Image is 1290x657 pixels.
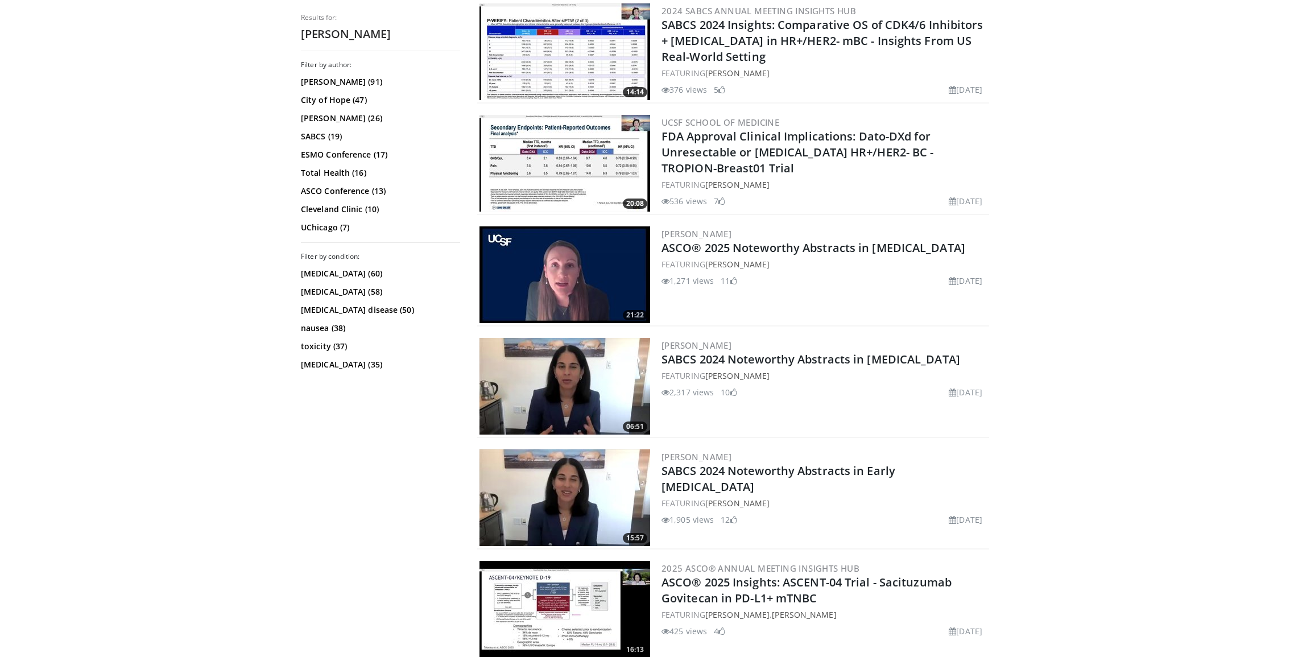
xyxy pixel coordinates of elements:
[301,131,457,142] a: SABCS (19)
[949,625,982,637] li: [DATE]
[949,84,982,96] li: [DATE]
[301,167,457,179] a: Total Health (16)
[661,5,856,16] a: 2024 SABCS Annual Meeting Insights Hub
[661,275,714,287] li: 1,271 views
[479,226,650,323] img: 3d9d22fd-0cff-4266-94b4-85ed3e18f7c3.300x170_q85_crop-smart_upscale.jpg
[301,27,460,42] h2: [PERSON_NAME]
[301,13,460,22] p: Results for:
[301,304,457,316] a: [MEDICAL_DATA] disease (50)
[949,195,982,207] li: [DATE]
[301,268,457,279] a: [MEDICAL_DATA] (60)
[714,195,725,207] li: 7
[661,179,987,191] div: FEATURING
[661,386,714,398] li: 2,317 views
[623,310,647,320] span: 21:22
[479,338,650,435] img: 9c9c6c5c-3c2e-4f40-8065-069b0d5d9a67.300x170_q85_crop-smart_upscale.jpg
[301,113,457,124] a: [PERSON_NAME] (26)
[721,386,737,398] li: 10
[661,563,859,574] a: 2025 ASCO® Annual Meeting Insights Hub
[479,3,650,100] a: 14:14
[661,84,707,96] li: 376 views
[301,359,457,370] a: [MEDICAL_DATA] (35)
[479,449,650,546] img: 91044242-1a7c-4ea2-81be-ac97645ae033.300x170_q85_crop-smart_upscale.jpg
[705,179,770,190] a: [PERSON_NAME]
[661,370,987,382] div: FEATURING
[661,67,987,79] div: FEATURING
[661,463,895,494] a: SABCS 2024 Noteworthy Abstracts in Early [MEDICAL_DATA]
[623,422,647,432] span: 06:51
[623,644,647,655] span: 16:13
[301,286,457,297] a: [MEDICAL_DATA] (58)
[661,451,731,462] a: [PERSON_NAME]
[705,370,770,381] a: [PERSON_NAME]
[301,60,460,69] h3: Filter by author:
[705,498,770,509] a: [PERSON_NAME]
[301,149,457,160] a: ESMO Conference (17)
[661,575,952,606] a: ASCO® 2025 Insights: ASCENT-04 Trial - Sacituzumab Govitecan in PD-L1+ mTNBC
[479,449,650,546] a: 15:57
[301,185,457,197] a: ASCO Conference (13)
[772,609,836,620] a: [PERSON_NAME]
[661,17,983,64] a: SABCS 2024 Insights: Comparative OS of CDK4/6 Inhibitors + [MEDICAL_DATA] in HR+/HER2- mBC - Insi...
[301,252,460,261] h3: Filter by condition:
[623,533,647,543] span: 15:57
[661,514,714,526] li: 1,905 views
[721,514,737,526] li: 12
[301,204,457,215] a: Cleveland Clinic (10)
[661,228,731,239] a: [PERSON_NAME]
[949,514,982,526] li: [DATE]
[301,323,457,334] a: nausea (38)
[661,240,965,255] a: ASCO® 2025 Noteworthy Abstracts in [MEDICAL_DATA]
[479,226,650,323] a: 21:22
[479,338,650,435] a: 06:51
[661,340,731,351] a: [PERSON_NAME]
[705,259,770,270] a: [PERSON_NAME]
[661,609,987,621] div: FEATURING ,
[661,258,987,270] div: FEATURING
[301,222,457,233] a: UChicago (7)
[301,76,457,88] a: [PERSON_NAME] (91)
[714,625,725,637] li: 4
[661,129,934,176] a: FDA Approval Clinical Implications: Dato-DXd for Unresectable or [MEDICAL_DATA] HR+/HER2- BC - TR...
[705,68,770,78] a: [PERSON_NAME]
[949,275,982,287] li: [DATE]
[479,3,650,100] img: 660ad3c1-e0d3-46ea-8d18-14aea93ada92.300x170_q85_crop-smart_upscale.jpg
[714,84,725,96] li: 5
[623,199,647,209] span: 20:08
[661,352,960,367] a: SABCS 2024 Noteworthy Abstracts in [MEDICAL_DATA]
[301,94,457,106] a: City of Hope (47)
[661,497,987,509] div: FEATURING
[949,386,982,398] li: [DATE]
[623,87,647,97] span: 14:14
[721,275,737,287] li: 11
[301,341,457,352] a: toxicity (37)
[661,117,779,128] a: UCSF School of Medicine
[661,195,707,207] li: 536 views
[705,609,770,620] a: [PERSON_NAME]
[661,625,707,637] li: 425 views
[479,115,650,212] a: 20:08
[479,115,650,212] img: 423b0530-9d01-4a36-b6fa-414fa1310d0c.300x170_q85_crop-smart_upscale.jpg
